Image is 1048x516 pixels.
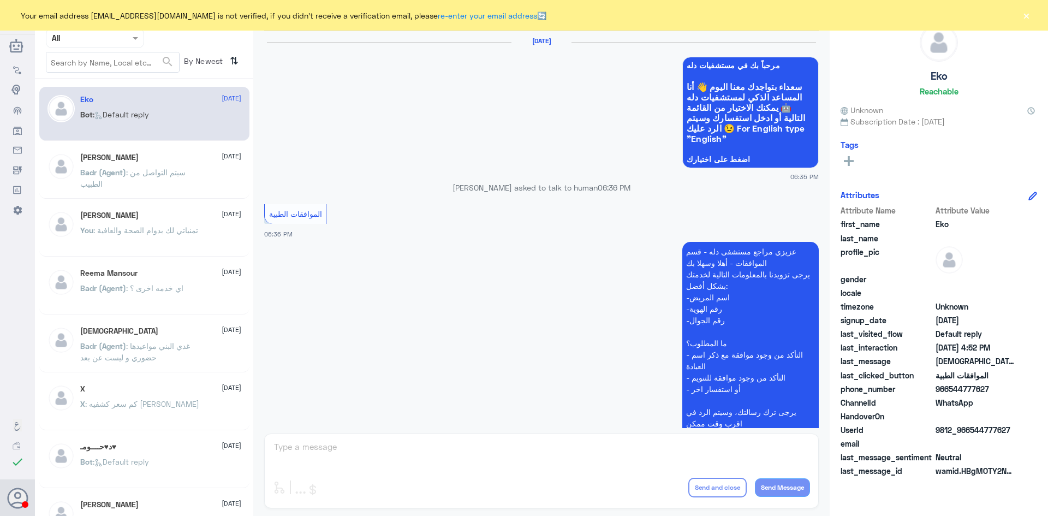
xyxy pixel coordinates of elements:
[936,465,1015,477] span: wamid.HBgMOTY2NTQ0Nzc3NjI3FQIAEhgUM0E0RTQ3RjAyNENDRkE5NUI2N0EA
[180,52,225,74] span: By Newest
[687,81,814,144] span: سعداء بتواجدك معنا اليوم 👋 أنا المساعد الذكي لمستشفيات دله 🤖 يمكنك الاختيار من القائمة التالية أو...
[936,424,1015,436] span: 9812_966544777627
[222,383,241,393] span: [DATE]
[841,287,933,299] span: locale
[47,442,75,470] img: defaultAdmin.png
[936,274,1015,285] span: null
[936,301,1015,312] span: Unknown
[46,52,179,72] input: Search by Name, Local etc…
[230,52,239,70] i: ⇅
[841,233,933,244] span: last_name
[161,53,174,71] button: search
[841,452,933,463] span: last_message_sentiment
[841,218,933,230] span: first_name
[936,328,1015,340] span: Default reply
[936,411,1015,422] span: null
[93,457,149,466] span: : Default reply
[936,397,1015,408] span: 2
[80,226,93,235] span: You
[264,182,819,193] p: [PERSON_NAME] asked to talk to human
[80,457,93,466] span: Bot
[93,110,149,119] span: : Default reply
[936,383,1015,395] span: 966544777627
[841,355,933,367] span: last_message
[841,411,933,422] span: HandoverOn
[841,116,1037,127] span: Subscription Date : [DATE]
[841,104,883,116] span: Unknown
[936,370,1015,381] span: الموافقات الطبية
[264,230,293,238] span: 06:36 PM
[841,465,933,477] span: last_message_id
[688,478,747,497] button: Send and close
[47,95,75,122] img: defaultAdmin.png
[85,399,199,408] span: : كم سعر كشفيه [PERSON_NAME]
[841,274,933,285] span: gender
[80,110,93,119] span: Bot
[936,355,1015,367] span: الله يعافيك أنا عند الاستشاري أحند الزبيدي وقدم طلب لعلاج طبيعي يوم الاحد وانرفض ورجعت المستشفى ع...
[841,140,859,150] h6: Tags
[841,342,933,353] span: last_interaction
[687,155,814,164] span: اضغط على اختيارك
[80,500,139,509] h5: ابو سلمان
[1021,10,1032,21] button: ×
[936,205,1015,216] span: Attribute Value
[80,269,138,278] h5: Reema Mansour
[755,478,810,497] button: Send Message
[161,55,174,68] span: search
[222,441,241,450] span: [DATE]
[936,438,1015,449] span: null
[222,93,241,103] span: [DATE]
[931,70,948,82] h5: Eko
[80,153,139,162] h5: Anas
[598,183,630,192] span: 06:36 PM
[936,452,1015,463] span: 0
[80,283,126,293] span: Badr (Agent)
[438,11,537,20] a: re-enter your email address
[126,283,183,293] span: : اي خدمه اخرى ؟
[841,205,933,216] span: Attribute Name
[841,424,933,436] span: UserId
[511,37,571,45] h6: [DATE]
[841,438,933,449] span: email
[47,269,75,296] img: defaultAdmin.png
[80,327,158,336] h5: سبحان الله
[920,24,957,61] img: defaultAdmin.png
[841,301,933,312] span: timezone
[11,455,24,468] i: check
[7,488,28,508] button: Avatar
[93,226,198,235] span: : تمنياتي لك بدوام الصحة والعافية
[936,246,963,274] img: defaultAdmin.png
[47,384,75,412] img: defaultAdmin.png
[790,172,819,181] span: 06:35 PM
[80,168,126,177] span: Badr (Agent)
[841,370,933,381] span: last_clicked_button
[682,242,819,456] p: 4/8/2025, 6:36 PM
[222,267,241,277] span: [DATE]
[936,315,1015,326] span: 2025-08-04T15:35:52.317Z
[80,442,117,452] h5: د♥حــــومـ♥
[47,327,75,354] img: defaultAdmin.png
[936,218,1015,230] span: Eko
[21,10,546,21] span: Your email address [EMAIL_ADDRESS][DOMAIN_NAME] is not verified, if you didn't receive a verifica...
[222,151,241,161] span: [DATE]
[80,384,85,394] h5: X
[841,328,933,340] span: last_visited_flow
[222,499,241,508] span: [DATE]
[936,342,1015,353] span: 2025-08-06T13:52:03.523Z
[841,246,933,271] span: profile_pic
[80,341,126,351] span: Badr (Agent)
[47,211,75,238] img: defaultAdmin.png
[80,399,85,408] span: X
[47,153,75,180] img: defaultAdmin.png
[269,209,322,218] span: الموافقات الطبية
[222,209,241,219] span: [DATE]
[841,397,933,408] span: ChannelId
[841,315,933,326] span: signup_date
[841,190,879,200] h6: Attributes
[80,211,139,220] h5: Mohammed ALRASHED
[80,168,186,188] span: : سيتم التواصل من الطبيب
[841,383,933,395] span: phone_number
[920,86,958,96] h6: Reachable
[80,95,93,104] h5: Eko
[222,325,241,335] span: [DATE]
